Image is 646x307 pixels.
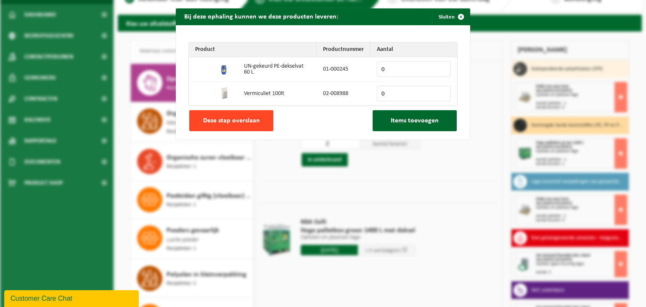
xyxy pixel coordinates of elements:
th: Productnummer [317,42,371,57]
td: 01-000245 [317,57,371,82]
h2: Bij deze ophaling kunnen we deze producten leveren: [176,8,347,24]
td: Vermiculiet 100lt [238,82,317,106]
span: Deze stap overslaan [203,117,260,124]
img: 02-008988 [218,86,231,100]
th: Aantal [371,42,457,57]
button: Deze stap overslaan [189,110,273,131]
td: UN-gekeurd PE-dekselvat 60 L [238,57,317,82]
img: 01-000245 [218,62,231,75]
iframe: chat widget [4,288,140,307]
span: Items toevoegen [391,117,439,124]
td: 02-008988 [317,82,371,106]
button: Sluiten [432,8,469,25]
th: Product [189,42,317,57]
button: Items toevoegen [373,110,457,131]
